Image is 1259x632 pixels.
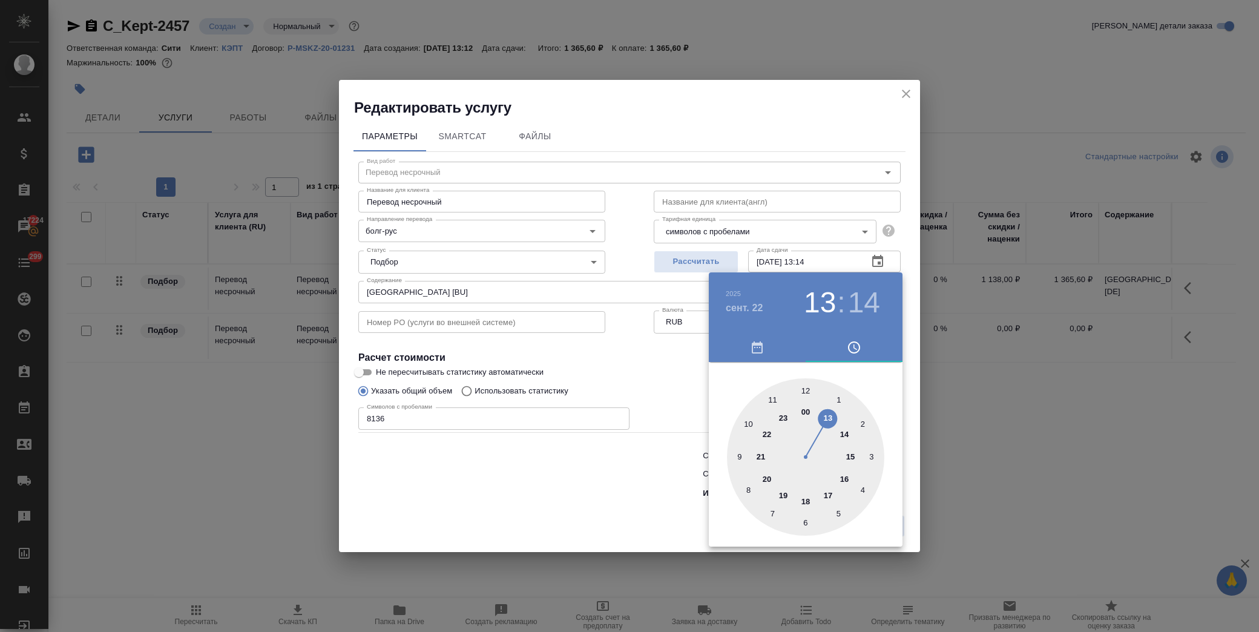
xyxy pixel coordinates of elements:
[726,301,763,315] button: сент. 22
[804,286,836,320] button: 13
[837,286,845,320] h3: :
[726,290,741,297] button: 2025
[848,286,880,320] button: 14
